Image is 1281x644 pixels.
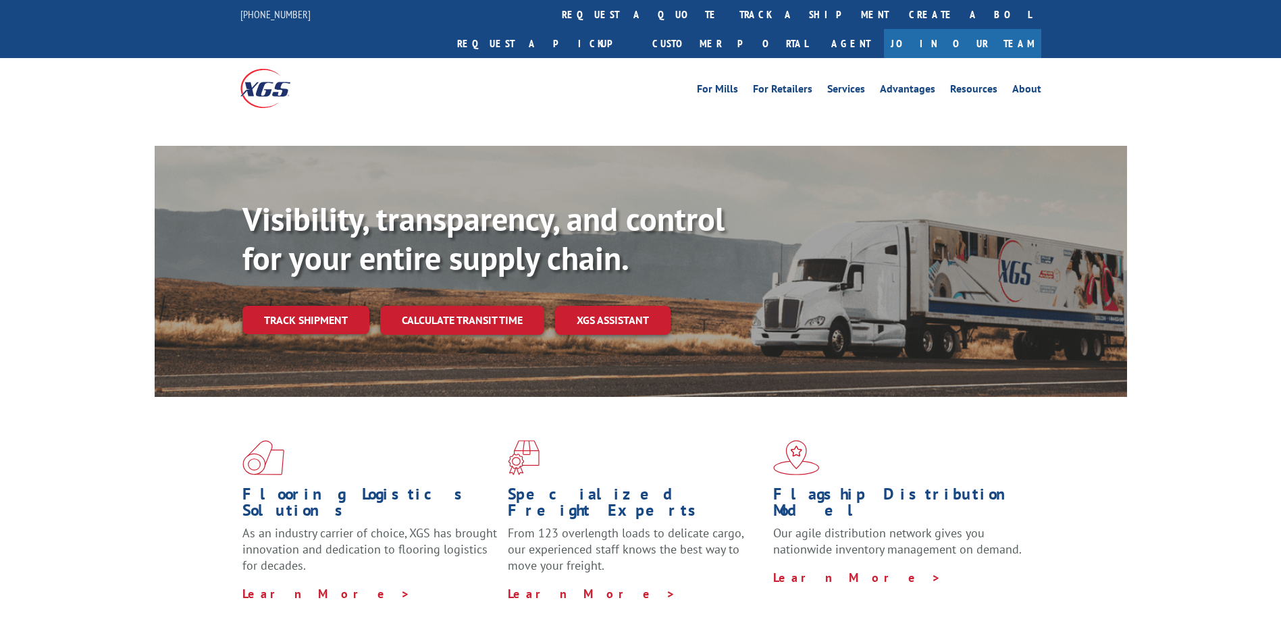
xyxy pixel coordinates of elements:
b: Visibility, transparency, and control for your entire supply chain. [242,198,725,279]
a: Learn More > [508,586,676,601]
a: XGS ASSISTANT [555,306,671,335]
a: Advantages [880,84,935,99]
a: Resources [950,84,997,99]
a: Request a pickup [447,29,642,58]
a: For Mills [697,84,738,99]
img: xgs-icon-total-supply-chain-intelligence-red [242,440,284,475]
a: Track shipment [242,306,369,334]
a: Customer Portal [642,29,818,58]
h1: Flagship Distribution Model [773,486,1028,525]
img: xgs-icon-focused-on-flooring-red [508,440,540,475]
span: As an industry carrier of choice, XGS has brought innovation and dedication to flooring logistics... [242,525,497,573]
img: xgs-icon-flagship-distribution-model-red [773,440,820,475]
p: From 123 overlength loads to delicate cargo, our experienced staff knows the best way to move you... [508,525,763,585]
h1: Specialized Freight Experts [508,486,763,525]
span: Our agile distribution network gives you nationwide inventory management on demand. [773,525,1022,557]
h1: Flooring Logistics Solutions [242,486,498,525]
a: For Retailers [753,84,812,99]
a: Calculate transit time [380,306,544,335]
a: [PHONE_NUMBER] [240,7,311,21]
a: Learn More > [242,586,411,601]
a: Agent [818,29,884,58]
a: About [1012,84,1041,99]
a: Learn More > [773,570,941,585]
a: Join Our Team [884,29,1041,58]
a: Services [827,84,865,99]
